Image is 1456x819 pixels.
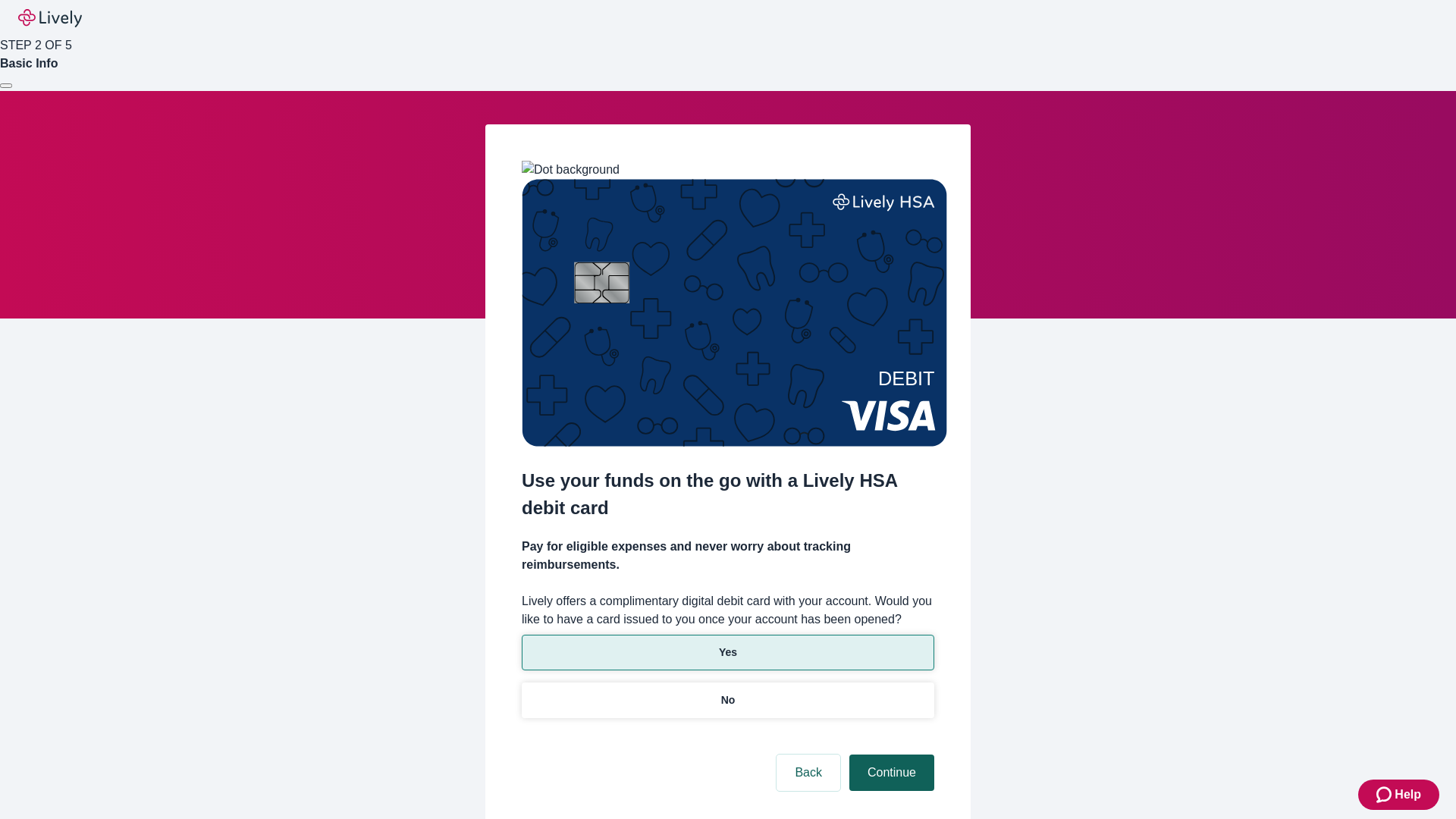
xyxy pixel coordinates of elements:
[721,692,736,708] p: No
[522,161,620,179] img: Dot background
[522,538,934,574] h4: Pay for eligible expenses and never worry about tracking reimbursements.
[1358,780,1439,810] button: Zendesk support iconHelp
[522,635,934,670] button: Yes
[18,9,82,27] img: Lively
[522,682,934,718] button: No
[1395,786,1421,804] span: Help
[522,592,934,629] label: Lively offers a complimentary digital debit card with your account. Would you like to have a card...
[1376,786,1395,804] svg: Zendesk support icon
[522,467,934,522] h2: Use your funds on the go with a Lively HSA debit card
[719,645,737,661] p: Yes
[777,755,840,791] button: Back
[849,755,934,791] button: Continue
[522,179,947,447] img: Debit card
